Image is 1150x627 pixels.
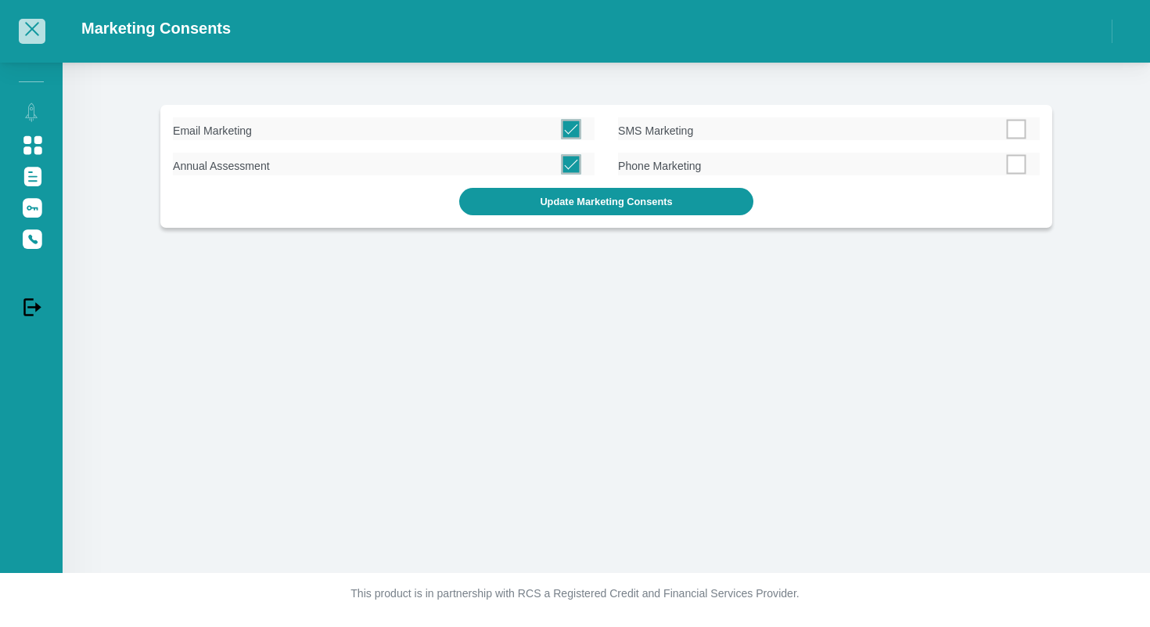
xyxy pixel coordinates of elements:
a: Logout [19,291,44,321]
a: Documents [19,160,44,190]
a: Manage Account [19,129,44,159]
a: Update Password [19,192,44,222]
a: Dashboard [19,98,44,128]
span: SMS Marketing [618,124,693,137]
a: Contact Us [19,223,44,253]
h2: Marketing Consents [81,19,231,38]
p: This product is in partnership with RCS a Registered Credit and Financial Services Provider. [141,586,1009,602]
span: Phone Marketing [618,160,701,172]
li: Manage [19,74,44,88]
span: Email Marketing [173,124,252,137]
button: Update Marketing Consents [459,188,753,215]
span: Annual Assessment [173,160,270,172]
